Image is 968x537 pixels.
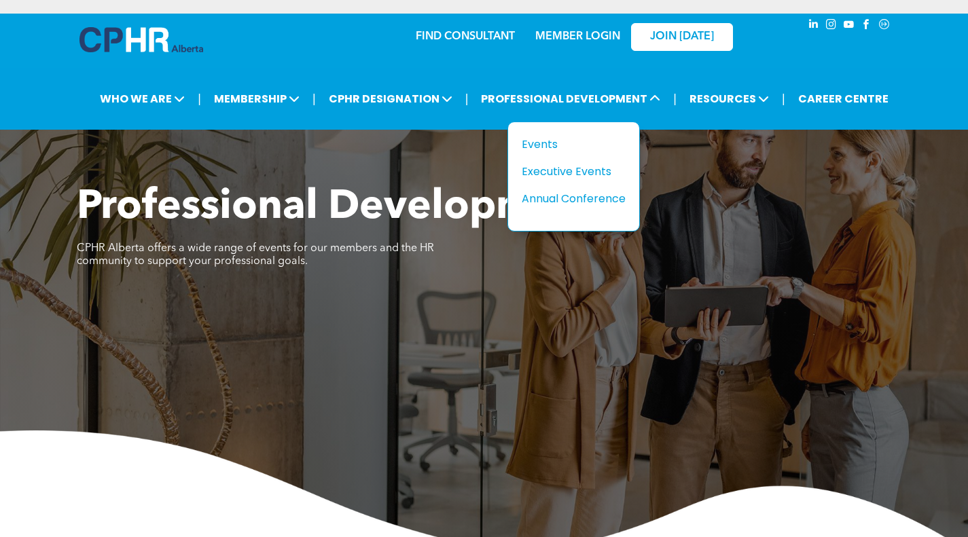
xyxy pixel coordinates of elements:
a: Executive Events [522,163,626,180]
li: | [198,85,201,113]
a: Events [522,136,626,153]
a: Social network [877,17,892,35]
a: FIND CONSULTANT [416,31,515,42]
a: instagram [824,17,839,35]
li: | [673,85,677,113]
div: Executive Events [522,163,615,180]
li: | [312,85,316,113]
div: Events [522,136,615,153]
a: facebook [859,17,874,35]
a: Annual Conference [522,190,626,207]
a: MEMBER LOGIN [535,31,620,42]
a: linkedin [806,17,821,35]
img: A blue and white logo for cp alberta [79,27,203,52]
span: WHO WE ARE [96,86,189,111]
a: CAREER CENTRE [794,86,893,111]
span: RESOURCES [685,86,773,111]
a: youtube [842,17,857,35]
li: | [782,85,785,113]
span: JOIN [DATE] [650,31,714,43]
span: CPHR Alberta offers a wide range of events for our members and the HR community to support your p... [77,243,434,267]
span: PROFESSIONAL DEVELOPMENT [477,86,664,111]
div: Annual Conference [522,190,615,207]
span: MEMBERSHIP [210,86,304,111]
span: Professional Development [77,187,598,228]
li: | [465,85,469,113]
a: JOIN [DATE] [631,23,733,51]
span: CPHR DESIGNATION [325,86,456,111]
